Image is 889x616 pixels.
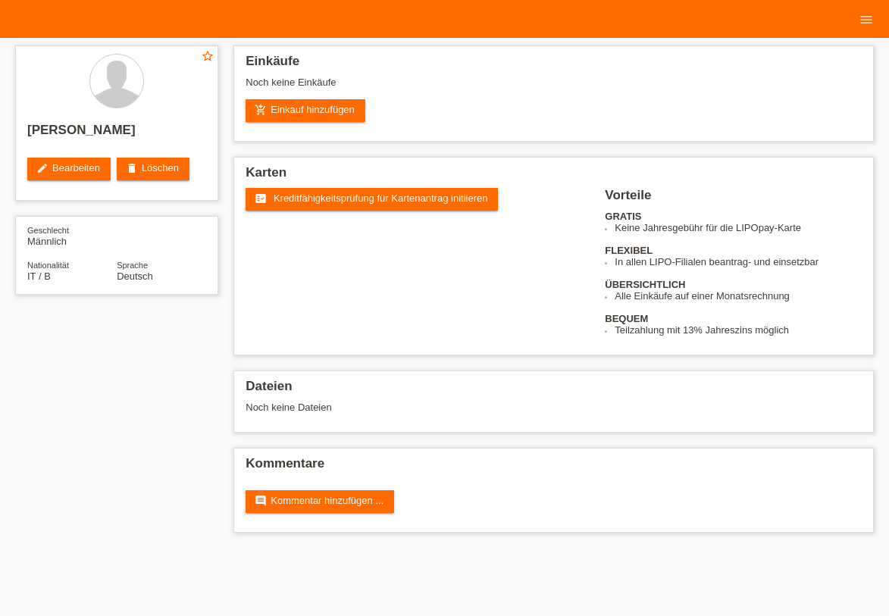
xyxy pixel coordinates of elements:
[201,49,214,65] a: star_border
[246,402,689,413] div: Noch keine Dateien
[615,222,862,233] li: Keine Jahresgebühr für die LIPOpay-Karte
[605,279,685,290] b: ÜBERSICHTLICH
[605,188,862,211] h2: Vorteile
[859,12,874,27] i: menu
[126,162,138,174] i: delete
[117,261,148,270] span: Sprache
[246,99,365,122] a: add_shopping_cartEinkauf hinzufügen
[201,49,214,63] i: star_border
[255,495,267,507] i: comment
[274,192,488,204] span: Kreditfähigkeitsprüfung für Kartenantrag initiieren
[246,379,862,402] h2: Dateien
[605,211,641,222] b: GRATIS
[246,77,862,99] div: Noch keine Einkäufe
[27,224,117,247] div: Männlich
[246,188,498,211] a: fact_check Kreditfähigkeitsprüfung für Kartenantrag initiieren
[851,14,881,23] a: menu
[605,313,648,324] b: BEQUEM
[27,123,206,145] h2: [PERSON_NAME]
[117,270,153,282] span: Deutsch
[615,256,862,267] li: In allen LIPO-Filialen beantrag- und einsetzbar
[246,54,862,77] h2: Einkäufe
[246,490,394,513] a: commentKommentar hinzufügen ...
[36,162,49,174] i: edit
[246,456,862,479] h2: Kommentare
[605,245,653,256] b: FLEXIBEL
[117,158,189,180] a: deleteLöschen
[246,165,862,188] h2: Karten
[27,270,51,282] span: Italien / B / 01.09.2020
[615,290,862,302] li: Alle Einkäufe auf einer Monatsrechnung
[27,226,69,235] span: Geschlecht
[27,158,111,180] a: editBearbeiten
[255,192,267,205] i: fact_check
[27,261,69,270] span: Nationalität
[255,104,267,116] i: add_shopping_cart
[615,324,862,336] li: Teilzahlung mit 13% Jahreszins möglich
